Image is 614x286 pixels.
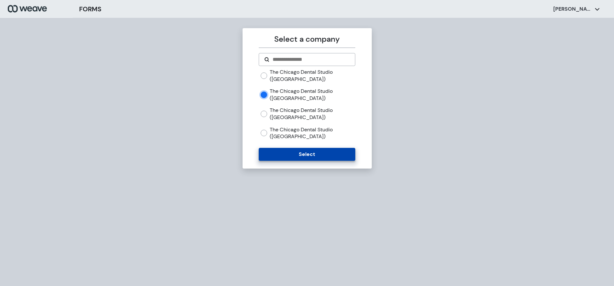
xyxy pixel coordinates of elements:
[270,69,355,82] label: The Chicago Dental Studio ([GEOGRAPHIC_DATA])
[79,4,101,14] h3: FORMS
[259,148,355,161] button: Select
[270,88,355,102] label: The Chicago Dental Studio ([GEOGRAPHIC_DATA])
[553,5,592,13] p: [PERSON_NAME]
[259,33,355,45] p: Select a company
[270,126,355,140] label: The Chicago Dental Studio ([GEOGRAPHIC_DATA])
[270,107,355,121] label: The Chicago Dental Studio ([GEOGRAPHIC_DATA])
[272,56,350,63] input: Search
